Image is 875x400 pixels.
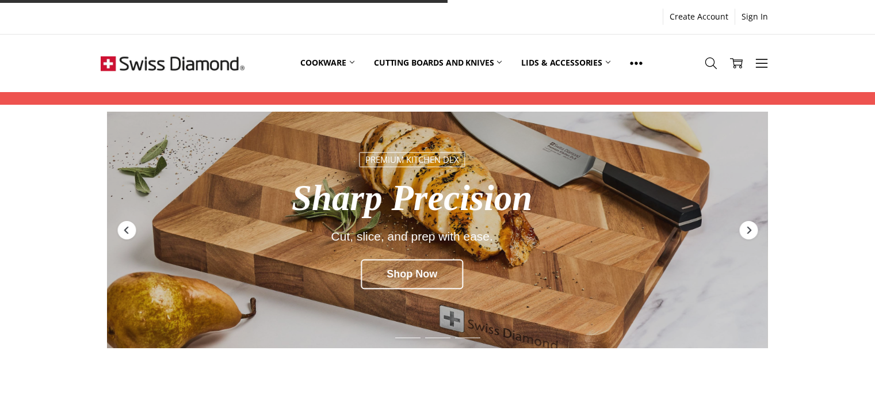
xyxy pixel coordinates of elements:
[738,220,759,241] div: Next
[452,330,482,345] div: Slide 3 of 5
[663,9,735,25] a: Create Account
[511,37,620,89] a: Lids & Accessories
[361,260,463,289] div: Shop Now
[169,178,656,218] div: Sharp Precision
[291,37,364,89] a: Cookware
[116,220,137,241] div: Previous
[169,230,656,243] div: Cut, slice, and prep with ease.
[101,35,244,92] img: Free Shipping On Every Order
[364,37,512,89] a: Cutting boards and knives
[735,9,774,25] a: Sign In
[107,112,768,348] a: Redirect to https://swissdiamond.com.au/cutting-boards-and-knives/
[359,153,464,167] div: Premium Kitchen DLX
[422,330,452,345] div: Slide 2 of 5
[392,330,422,345] div: Slide 1 of 5
[620,37,652,89] a: Show All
